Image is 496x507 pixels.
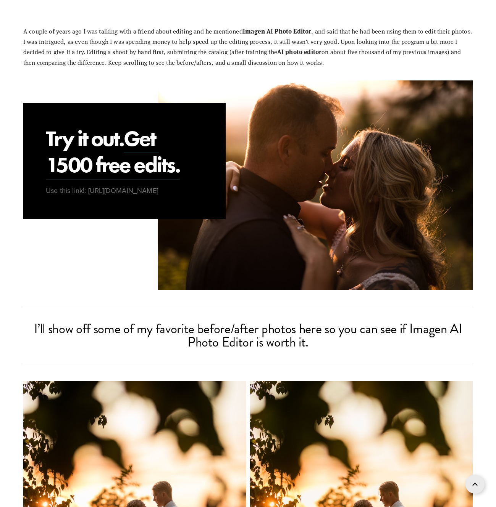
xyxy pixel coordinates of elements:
[46,184,203,197] p: Use this link!: [URL][DOMAIN_NAME]
[243,27,312,35] strong: Imagen AI Photo Editor
[23,26,473,67] p: A couple of years ago I was talking with a friend about editing and he mentioned , and said that ...
[46,125,180,180] a: Get 1500 free edits.
[46,125,180,180] p: Try it out.
[277,47,322,56] strong: AI photo editor
[23,322,473,349] h2: I’ll show off some of my favorite before/after photos here so you can see if Imagen AI Photo Edit...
